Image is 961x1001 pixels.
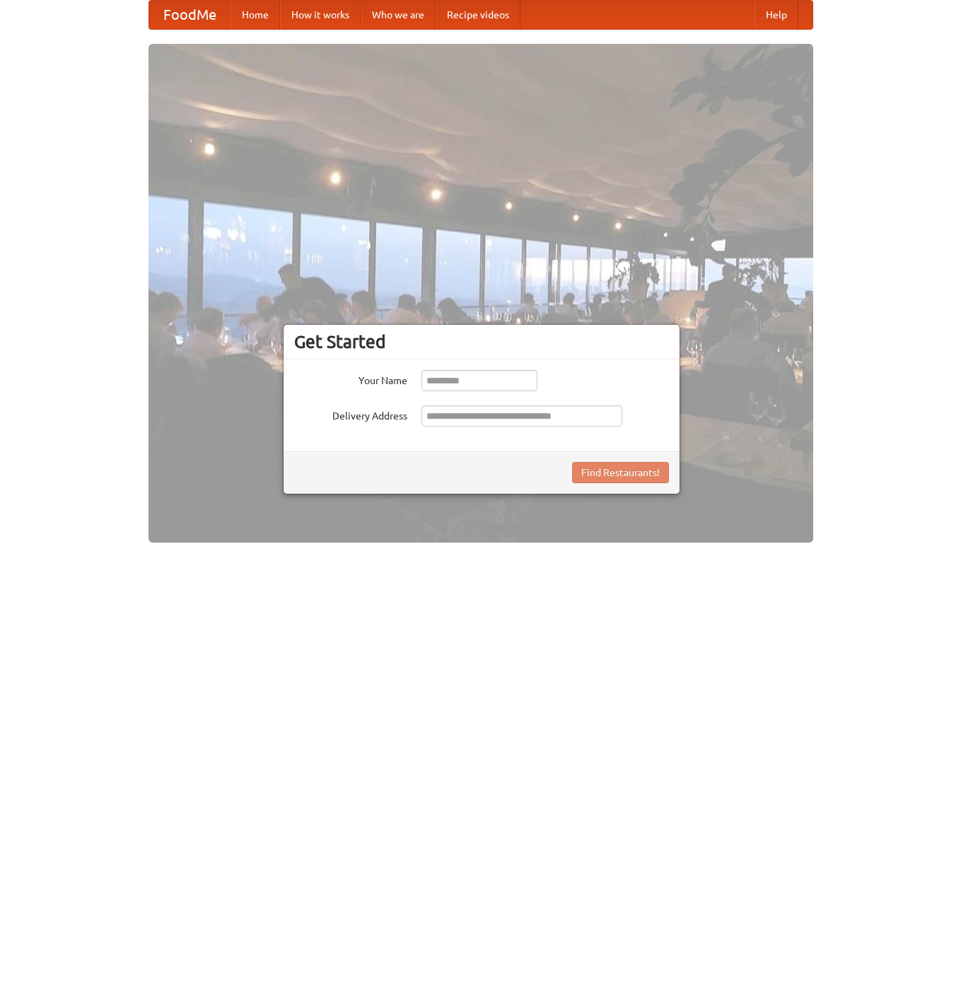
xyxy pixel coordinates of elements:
[572,462,669,483] button: Find Restaurants!
[294,405,407,423] label: Delivery Address
[294,370,407,388] label: Your Name
[231,1,280,29] a: Home
[294,331,669,352] h3: Get Started
[361,1,436,29] a: Who we are
[755,1,798,29] a: Help
[280,1,361,29] a: How it works
[436,1,520,29] a: Recipe videos
[149,1,231,29] a: FoodMe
